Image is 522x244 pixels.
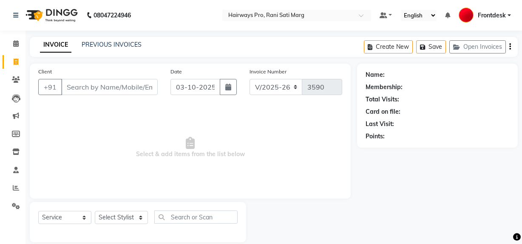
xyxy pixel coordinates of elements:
div: Card on file: [366,107,400,116]
button: Save [416,40,446,53]
button: Create New [364,40,413,53]
input: Search or Scan [154,210,238,224]
div: Last Visit: [366,120,394,129]
div: Points: [366,132,385,141]
span: Select & add items from the list below [38,105,342,190]
a: PREVIOUS INVOICES [82,41,142,48]
img: logo [22,3,80,27]
input: Search by Name/Mobile/Email/Code [61,79,158,95]
div: Name: [366,70,385,79]
span: Frontdesk [478,11,506,20]
img: Frontdesk [459,8,474,22]
a: INVOICE [40,37,71,53]
b: 08047224946 [94,3,131,27]
label: Date [170,68,182,76]
div: Membership: [366,83,403,92]
div: Total Visits: [366,95,399,104]
button: Open Invoices [449,40,506,53]
button: +91 [38,79,62,95]
label: Invoice Number [250,68,287,76]
label: Client [38,68,52,76]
